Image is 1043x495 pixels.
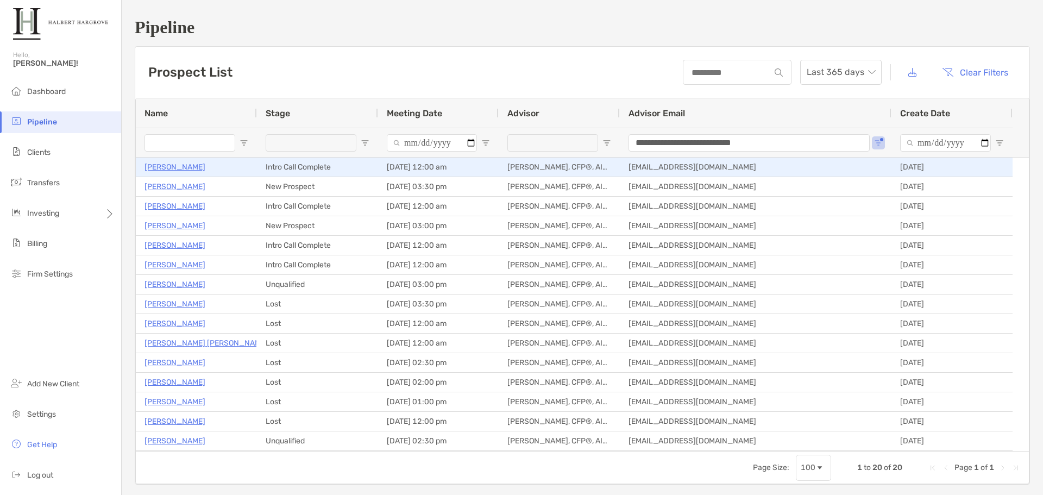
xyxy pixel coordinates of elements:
[891,216,1013,235] div: [DATE]
[144,297,205,311] a: [PERSON_NAME]
[620,158,891,177] div: [EMAIL_ADDRESS][DOMAIN_NAME]
[144,395,205,409] a: [PERSON_NAME]
[620,295,891,314] div: [EMAIL_ADDRESS][DOMAIN_NAME]
[891,275,1013,294] div: [DATE]
[864,463,871,472] span: to
[891,158,1013,177] div: [DATE]
[13,4,108,43] img: Zoe Logo
[27,117,57,127] span: Pipeline
[378,334,499,353] div: [DATE] 12:00 am
[620,392,891,411] div: [EMAIL_ADDRESS][DOMAIN_NAME]
[891,197,1013,216] div: [DATE]
[981,463,988,472] span: of
[144,180,205,193] p: [PERSON_NAME]
[620,314,891,333] div: [EMAIL_ADDRESS][DOMAIN_NAME]
[257,216,378,235] div: New Prospect
[934,60,1016,84] button: Clear Filters
[507,108,539,118] span: Advisor
[900,108,950,118] span: Create Date
[620,216,891,235] div: [EMAIL_ADDRESS][DOMAIN_NAME]
[257,314,378,333] div: Lost
[361,139,369,147] button: Open Filter Menu
[10,267,23,280] img: firm-settings icon
[891,295,1013,314] div: [DATE]
[144,317,205,330] a: [PERSON_NAME]
[891,412,1013,431] div: [DATE]
[144,278,205,291] p: [PERSON_NAME]
[378,295,499,314] div: [DATE] 03:30 pm
[620,197,891,216] div: [EMAIL_ADDRESS][DOMAIN_NAME]
[499,314,620,333] div: [PERSON_NAME], CFP®, AIF®
[884,463,891,472] span: of
[27,148,51,157] span: Clients
[874,139,883,147] button: Open Filter Menu
[148,65,233,80] h3: Prospect List
[378,373,499,392] div: [DATE] 02:00 pm
[257,197,378,216] div: Intro Call Complete
[144,258,205,272] p: [PERSON_NAME]
[378,412,499,431] div: [DATE] 12:00 pm
[27,239,47,248] span: Billing
[144,199,205,213] p: [PERSON_NAME]
[10,236,23,249] img: billing icon
[240,139,248,147] button: Open Filter Menu
[144,239,205,252] a: [PERSON_NAME]
[891,255,1013,274] div: [DATE]
[620,236,891,255] div: [EMAIL_ADDRESS][DOMAIN_NAME]
[620,412,891,431] div: [EMAIL_ADDRESS][DOMAIN_NAME]
[801,463,815,472] div: 100
[481,139,490,147] button: Open Filter Menu
[891,392,1013,411] div: [DATE]
[891,314,1013,333] div: [DATE]
[891,334,1013,353] div: [DATE]
[620,431,891,450] div: [EMAIL_ADDRESS][DOMAIN_NAME]
[900,134,991,152] input: Create Date Filter Input
[27,87,66,96] span: Dashboard
[891,236,1013,255] div: [DATE]
[891,431,1013,450] div: [DATE]
[27,410,56,419] span: Settings
[144,336,268,350] a: [PERSON_NAME] [PERSON_NAME]
[27,270,73,279] span: Firm Settings
[499,373,620,392] div: [PERSON_NAME], CFP®, AIF®
[629,134,870,152] input: Advisor Email Filter Input
[796,455,831,481] div: Page Size
[378,255,499,274] div: [DATE] 12:00 am
[499,255,620,274] div: [PERSON_NAME], CFP®, AIF®
[941,463,950,472] div: Previous Page
[10,145,23,158] img: clients icon
[10,407,23,420] img: settings icon
[378,216,499,235] div: [DATE] 03:00 pm
[257,295,378,314] div: Lost
[620,177,891,196] div: [EMAIL_ADDRESS][DOMAIN_NAME]
[753,463,789,472] div: Page Size:
[998,463,1007,472] div: Next Page
[378,177,499,196] div: [DATE] 03:30 pm
[620,275,891,294] div: [EMAIL_ADDRESS][DOMAIN_NAME]
[893,463,902,472] span: 20
[620,373,891,392] div: [EMAIL_ADDRESS][DOMAIN_NAME]
[13,59,115,68] span: [PERSON_NAME]!
[266,108,290,118] span: Stage
[378,197,499,216] div: [DATE] 12:00 am
[499,216,620,235] div: [PERSON_NAME], CFP®, AIF®
[257,177,378,196] div: New Prospect
[499,431,620,450] div: [PERSON_NAME], CFP®, AIF®
[602,139,611,147] button: Open Filter Menu
[629,108,685,118] span: Advisor Email
[620,353,891,372] div: [EMAIL_ADDRESS][DOMAIN_NAME]
[872,463,882,472] span: 20
[144,415,205,428] a: [PERSON_NAME]
[144,434,205,448] a: [PERSON_NAME]
[807,60,875,84] span: Last 365 days
[144,160,205,174] p: [PERSON_NAME]
[499,295,620,314] div: [PERSON_NAME], CFP®, AIF®
[989,463,994,472] span: 1
[857,463,862,472] span: 1
[378,236,499,255] div: [DATE] 12:00 am
[144,375,205,389] p: [PERSON_NAME]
